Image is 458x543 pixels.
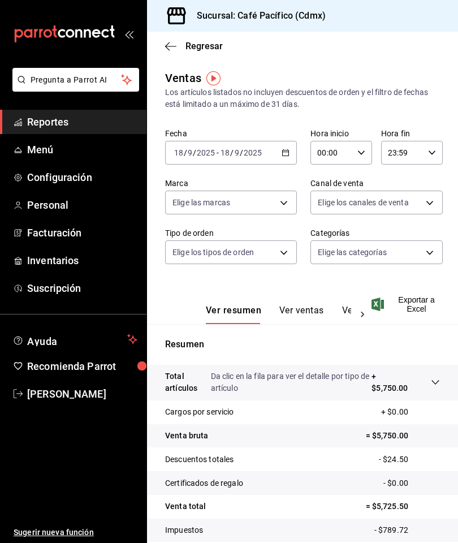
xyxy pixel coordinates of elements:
input: -- [174,148,184,157]
input: -- [187,148,193,157]
a: Pregunta a Parrot AI [8,82,139,94]
p: Da clic en la fila para ver el detalle por tipo de artículo [211,370,372,394]
button: Ver cargos [342,305,387,324]
p: Certificados de regalo [165,477,243,489]
p: + $0.00 [381,406,440,418]
button: open_drawer_menu [124,29,133,38]
span: Personal [27,197,137,213]
span: Menú [27,142,137,157]
span: Elige los canales de venta [318,197,408,208]
label: Categorías [310,229,442,237]
label: Tipo de orden [165,229,297,237]
span: Ayuda [27,333,123,346]
span: / [240,148,243,157]
label: Fecha [165,130,297,137]
input: ---- [196,148,215,157]
input: -- [220,148,230,157]
span: Facturación [27,225,137,240]
p: Impuestos [165,524,203,536]
p: Resumen [165,338,440,351]
div: navigation tabs [206,305,351,324]
span: Pregunta a Parrot AI [31,74,122,86]
button: Regresar [165,41,223,51]
span: - [217,148,219,157]
span: Suscripción [27,281,137,296]
div: Los artículos listados no incluyen descuentos de orden y el filtro de fechas está limitado a un m... [165,87,440,110]
input: ---- [243,148,262,157]
span: / [193,148,196,157]
span: / [184,148,187,157]
p: Venta total [165,501,206,512]
span: Reportes [27,114,137,130]
p: - $24.50 [379,454,440,466]
label: Hora fin [381,130,443,137]
span: Configuración [27,170,137,185]
span: Inventarios [27,253,137,268]
span: / [230,148,234,157]
p: - $789.72 [374,524,440,536]
span: Sugerir nueva función [14,527,137,538]
p: Venta bruta [165,430,208,442]
span: Regresar [185,41,223,51]
p: Cargos por servicio [165,406,234,418]
img: Tooltip marker [206,71,221,85]
span: Elige los tipos de orden [172,247,254,258]
button: Pregunta a Parrot AI [12,68,139,92]
label: Canal de venta [310,179,442,187]
button: Ver resumen [206,305,261,324]
h3: Sucursal: Café Pacífico (Cdmx) [188,9,326,23]
span: Elige las categorías [318,247,387,258]
p: = $5,725.50 [366,501,440,512]
p: + $5,750.00 [371,370,408,394]
p: Total artículos [165,370,211,394]
p: Descuentos totales [165,454,234,466]
span: [PERSON_NAME] [27,386,137,402]
button: Ver ventas [279,305,324,324]
span: Elige las marcas [172,197,230,208]
span: Recomienda Parrot [27,359,137,374]
p: = $5,750.00 [366,430,440,442]
input: -- [234,148,240,157]
div: Ventas [165,70,201,87]
p: - $0.00 [383,477,440,489]
label: Marca [165,179,297,187]
button: Exportar a Excel [374,295,440,313]
label: Hora inicio [310,130,372,137]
